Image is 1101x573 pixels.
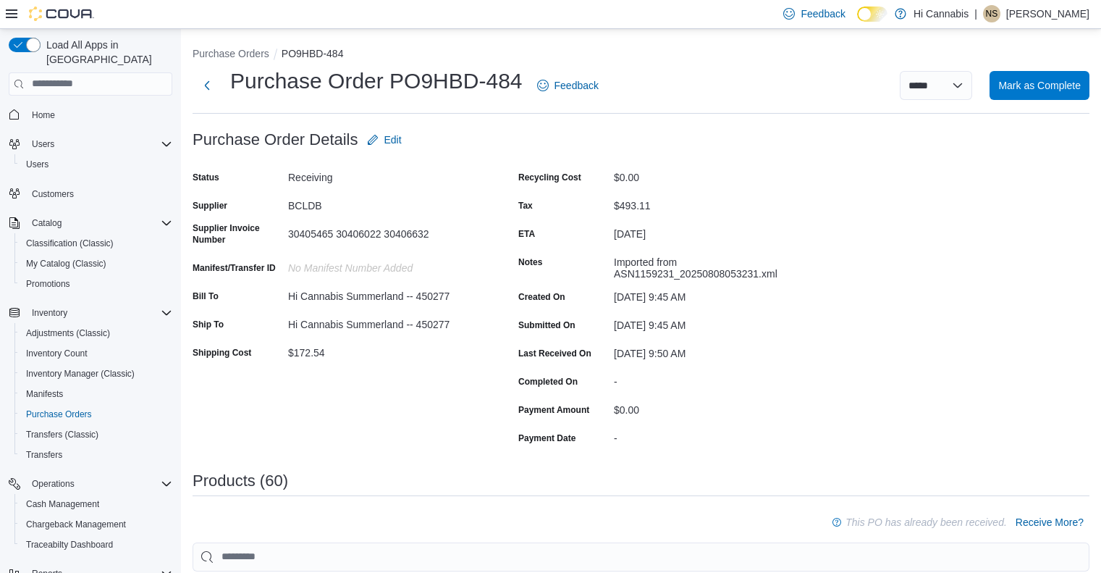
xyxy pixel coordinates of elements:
label: Status [193,172,219,183]
div: Imported from ASN1159231_20250808053231.xml [614,251,808,280]
button: Purchase Orders [193,48,269,59]
span: Home [26,106,172,124]
span: Mark as Complete [998,78,1081,93]
div: Nicole Sunderman [983,5,1000,22]
span: NS [986,5,998,22]
span: Operations [32,478,75,490]
span: Purchase Orders [20,406,172,423]
span: Users [26,135,172,153]
span: Operations [26,475,172,493]
button: Adjustments (Classic) [14,323,178,343]
span: Inventory Manager (Classic) [26,368,135,380]
span: Home [32,109,55,121]
button: Users [14,154,178,175]
div: - [614,427,808,444]
label: Created On [518,291,565,303]
h3: Purchase Order Details [193,131,358,149]
label: ETA [518,228,535,240]
a: Customers [26,185,80,203]
div: [DATE] 9:50 AM [614,342,808,359]
span: Customers [32,188,74,200]
div: - [614,370,808,388]
button: Cash Management [14,494,178,514]
div: Hi Cannabis Summerland -- 450277 [288,285,482,302]
span: Cash Management [20,495,172,513]
span: My Catalog (Classic) [20,255,172,272]
button: Operations [26,475,80,493]
label: Manifest/Transfer ID [193,262,276,274]
a: Manifests [20,385,69,403]
span: Inventory Count [20,345,172,362]
div: $172.54 [288,341,482,359]
button: Users [3,134,178,154]
span: Feedback [801,7,845,21]
label: Bill To [193,290,219,302]
button: Inventory [26,304,73,322]
button: Mark as Complete [990,71,1089,100]
span: Traceabilty Dashboard [20,536,172,553]
button: Users [26,135,60,153]
h3: Products (60) [193,472,288,490]
a: Classification (Classic) [20,235,119,252]
button: Operations [3,474,178,494]
span: Cash Management [26,498,99,510]
div: BCLDB [288,194,482,212]
p: [PERSON_NAME] [1006,5,1089,22]
button: PO9HBD-484 [282,48,344,59]
button: Inventory Manager (Classic) [14,364,178,384]
button: Receive More? [1010,508,1089,537]
span: Chargeback Management [20,516,172,533]
a: Promotions [20,275,76,293]
button: Transfers (Classic) [14,424,178,445]
span: Inventory Count [26,348,88,359]
span: Inventory [26,304,172,322]
button: Inventory Count [14,343,178,364]
div: No Manifest Number added [288,256,482,274]
label: Tax [518,200,533,212]
input: Dark Mode [857,7,887,22]
img: Cova [29,7,94,21]
span: Edit [384,133,402,147]
button: Catalog [3,213,178,233]
label: Submitted On [518,319,575,331]
button: Chargeback Management [14,514,178,535]
a: Transfers (Classic) [20,426,104,443]
div: $0.00 [614,166,808,183]
a: Home [26,106,61,124]
span: Purchase Orders [26,409,92,420]
div: [DATE] 9:45 AM [614,314,808,331]
span: Inventory Manager (Classic) [20,365,172,382]
a: Traceabilty Dashboard [20,536,119,553]
button: Classification (Classic) [14,233,178,254]
span: Load All Apps in [GEOGRAPHIC_DATA] [41,38,172,67]
a: Inventory Manager (Classic) [20,365,140,382]
div: $493.11 [614,194,808,212]
span: Adjustments (Classic) [26,327,110,339]
span: Classification (Classic) [26,238,114,249]
label: Shipping Cost [193,347,251,359]
span: Transfers [26,449,62,461]
span: Transfers [20,446,172,464]
a: Chargeback Management [20,516,132,533]
button: Catalog [26,214,67,232]
span: Users [26,159,48,170]
label: Notes [518,256,542,268]
button: Purchase Orders [14,404,178,424]
a: Cash Management [20,495,105,513]
span: Adjustments (Classic) [20,325,172,342]
span: Classification (Classic) [20,235,172,252]
label: Ship To [193,319,224,330]
p: | [974,5,977,22]
span: Catalog [26,214,172,232]
a: Adjustments (Classic) [20,325,116,342]
span: Receive More? [1016,515,1084,530]
button: Edit [361,125,408,154]
span: Traceabilty Dashboard [26,539,113,551]
button: Customers [3,183,178,204]
a: Inventory Count [20,345,93,362]
span: Users [20,156,172,173]
a: Users [20,156,54,173]
div: Hi Cannabis Summerland -- 450277 [288,313,482,330]
span: Chargeback Management [26,519,126,530]
span: Transfers (Classic) [26,429,98,440]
